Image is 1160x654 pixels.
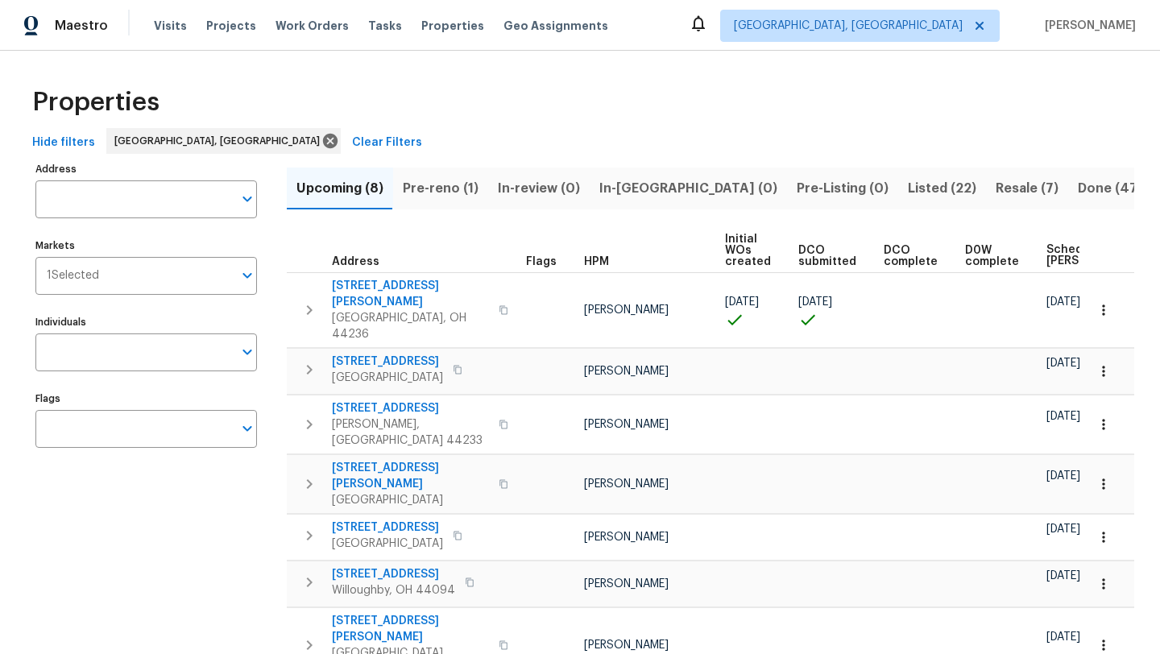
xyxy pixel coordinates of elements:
[1046,470,1080,482] span: [DATE]
[236,417,259,440] button: Open
[32,133,95,153] span: Hide filters
[584,532,669,543] span: [PERSON_NAME]
[526,256,557,267] span: Flags
[1046,631,1080,643] span: [DATE]
[106,128,341,154] div: [GEOGRAPHIC_DATA], [GEOGRAPHIC_DATA]
[725,296,759,308] span: [DATE]
[884,245,938,267] span: DCO complete
[996,177,1058,200] span: Resale (7)
[55,18,108,34] span: Maestro
[236,264,259,287] button: Open
[797,177,889,200] span: Pre-Listing (0)
[734,18,963,34] span: [GEOGRAPHIC_DATA], [GEOGRAPHIC_DATA]
[332,613,489,645] span: [STREET_ADDRESS][PERSON_NAME]
[332,400,489,416] span: [STREET_ADDRESS]
[332,278,489,310] span: [STREET_ADDRESS][PERSON_NAME]
[236,188,259,210] button: Open
[584,366,669,377] span: [PERSON_NAME]
[798,245,856,267] span: DCO submitted
[26,128,101,158] button: Hide filters
[1046,296,1080,308] span: [DATE]
[368,20,402,31] span: Tasks
[599,177,777,200] span: In-[GEOGRAPHIC_DATA] (0)
[332,256,379,267] span: Address
[332,492,489,508] span: [GEOGRAPHIC_DATA]
[584,304,669,316] span: [PERSON_NAME]
[584,256,609,267] span: HPM
[498,177,580,200] span: In-review (0)
[47,269,99,283] span: 1 Selected
[35,394,257,404] label: Flags
[346,128,429,158] button: Clear Filters
[584,419,669,430] span: [PERSON_NAME]
[965,245,1019,267] span: D0W complete
[296,177,383,200] span: Upcoming (8)
[1046,570,1080,582] span: [DATE]
[584,578,669,590] span: [PERSON_NAME]
[584,478,669,490] span: [PERSON_NAME]
[403,177,478,200] span: Pre-reno (1)
[332,536,443,552] span: [GEOGRAPHIC_DATA]
[332,566,455,582] span: [STREET_ADDRESS]
[332,582,455,598] span: Willoughby, OH 44094
[1046,358,1080,369] span: [DATE]
[1046,411,1080,422] span: [DATE]
[35,241,257,250] label: Markets
[332,354,443,370] span: [STREET_ADDRESS]
[332,460,489,492] span: [STREET_ADDRESS][PERSON_NAME]
[35,164,257,174] label: Address
[332,370,443,386] span: [GEOGRAPHIC_DATA]
[332,310,489,342] span: [GEOGRAPHIC_DATA], OH 44236
[32,94,159,110] span: Properties
[154,18,187,34] span: Visits
[352,133,422,153] span: Clear Filters
[1078,177,1151,200] span: Done (474)
[1046,524,1080,535] span: [DATE]
[114,133,326,149] span: [GEOGRAPHIC_DATA], [GEOGRAPHIC_DATA]
[35,317,257,327] label: Individuals
[332,416,489,449] span: [PERSON_NAME], [GEOGRAPHIC_DATA] 44233
[1038,18,1136,34] span: [PERSON_NAME]
[275,18,349,34] span: Work Orders
[1046,244,1137,267] span: Scheduled [PERSON_NAME]
[503,18,608,34] span: Geo Assignments
[421,18,484,34] span: Properties
[236,341,259,363] button: Open
[798,296,832,308] span: [DATE]
[206,18,256,34] span: Projects
[908,177,976,200] span: Listed (22)
[584,640,669,651] span: [PERSON_NAME]
[725,234,771,267] span: Initial WOs created
[332,519,443,536] span: [STREET_ADDRESS]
